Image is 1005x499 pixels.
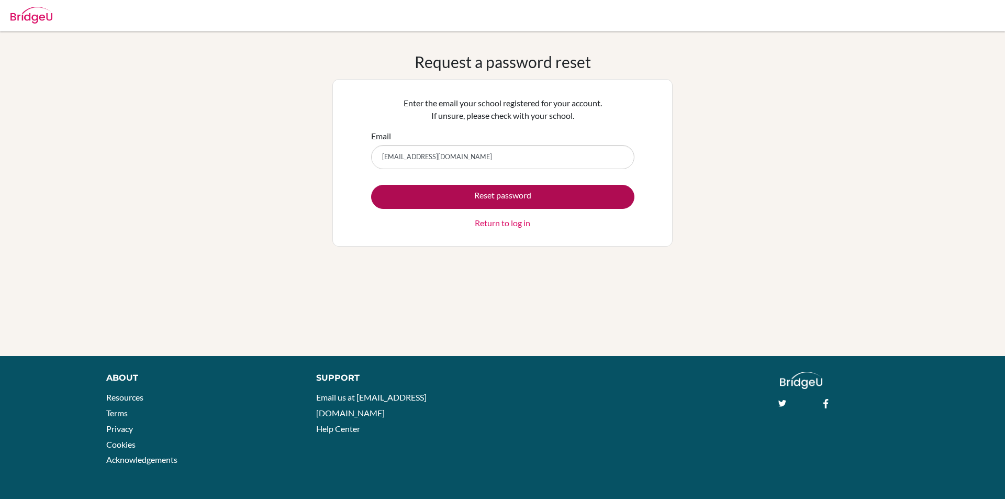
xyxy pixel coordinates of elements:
[371,185,634,209] button: Reset password
[106,454,177,464] a: Acknowledgements
[106,372,293,384] div: About
[106,424,133,434] a: Privacy
[106,408,128,418] a: Terms
[780,372,822,389] img: logo_white@2x-f4f0deed5e89b7ecb1c2cc34c3e3d731f90f0f143d5ea2071677605dd97b5244.png
[371,130,391,142] label: Email
[415,52,591,71] h1: Request a password reset
[316,392,427,418] a: Email us at [EMAIL_ADDRESS][DOMAIN_NAME]
[106,392,143,402] a: Resources
[106,439,136,449] a: Cookies
[371,97,634,122] p: Enter the email your school registered for your account. If unsure, please check with your school.
[316,372,490,384] div: Support
[10,7,52,24] img: Bridge-U
[316,424,360,434] a: Help Center
[475,217,530,229] a: Return to log in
